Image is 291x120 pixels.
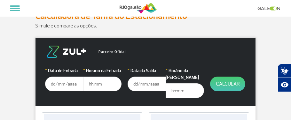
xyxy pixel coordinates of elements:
[210,77,245,91] button: Calcular
[35,22,256,30] p: Simule e compare as opções.
[278,64,291,78] button: Abrir tradutor de língua de sinais.
[83,67,122,74] label: Horário da Entrada
[93,50,126,54] span: Parceiro Oficial
[166,67,204,81] label: Horário da [PERSON_NAME]
[166,83,204,98] input: hh:mm
[278,64,291,92] div: Plugin de acessibilidade da Hand Talk.
[45,67,83,74] label: Data de Entrada
[128,77,166,91] input: dd/mm/aaaa
[45,77,83,91] input: dd/mm/aaaa
[45,46,87,58] img: logo-zul.png
[128,67,166,74] label: Data da Saída
[83,77,122,91] input: hh:mm
[278,78,291,92] button: Abrir recursos assistivos.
